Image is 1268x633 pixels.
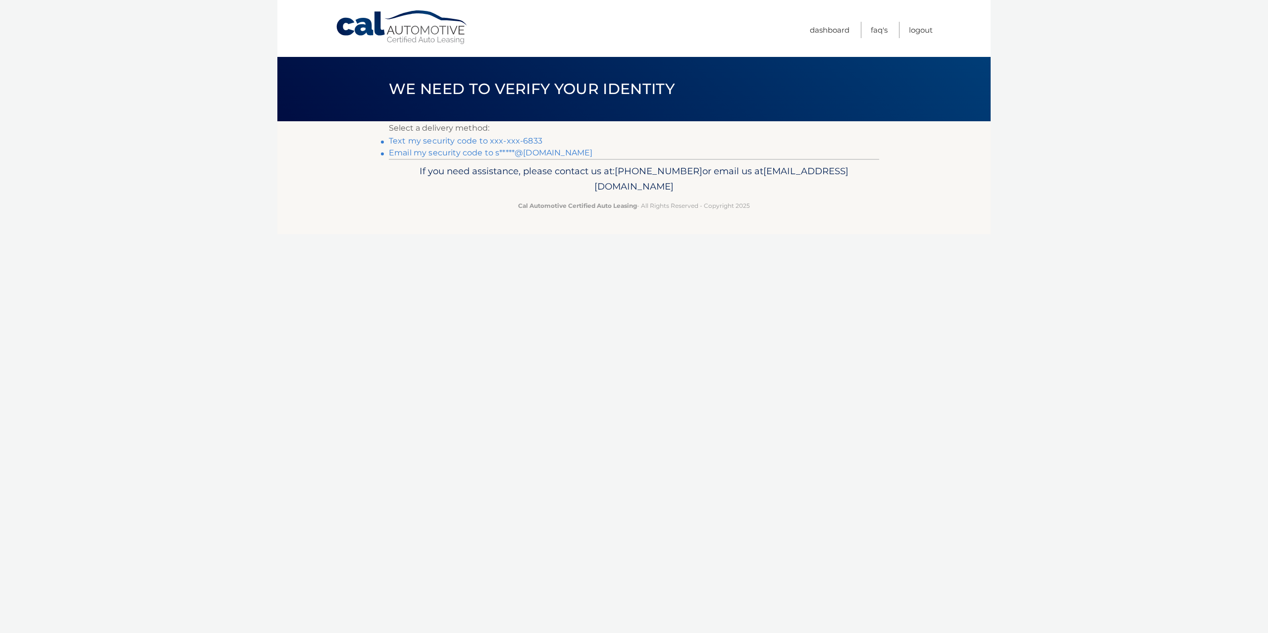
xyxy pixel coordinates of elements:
[518,202,637,209] strong: Cal Automotive Certified Auto Leasing
[909,22,933,38] a: Logout
[810,22,849,38] a: Dashboard
[615,165,702,177] span: [PHONE_NUMBER]
[335,10,469,45] a: Cal Automotive
[389,148,592,157] a: Email my security code to s*****@[DOMAIN_NAME]
[389,121,879,135] p: Select a delivery method:
[395,163,873,195] p: If you need assistance, please contact us at: or email us at
[389,80,675,98] span: We need to verify your identity
[389,136,542,146] a: Text my security code to xxx-xxx-6833
[871,22,888,38] a: FAQ's
[395,200,873,211] p: - All Rights Reserved - Copyright 2025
